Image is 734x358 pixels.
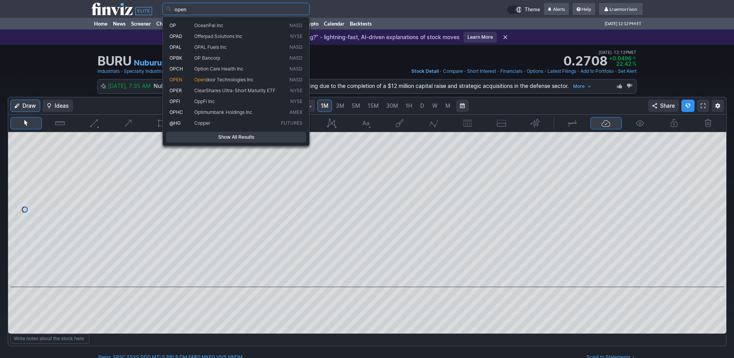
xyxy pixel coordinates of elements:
span: Nuburu Inc's BURU stock surged over 55% in pre-market trading due to the completion of a $12 mill... [154,83,594,89]
button: Remove all autosaved drawings [692,117,724,129]
span: OP Bancorp [194,55,220,61]
a: Short Interest [467,67,496,75]
span: +0.0496 [609,55,631,62]
button: Arrow [112,117,144,129]
span: 1H [405,102,412,109]
a: Backtests [347,18,375,29]
a: D [416,100,428,112]
span: NASD [289,55,303,62]
button: Anchored VWAP [520,117,551,129]
span: 30M [386,102,398,109]
p: Introducing “Why Is It Moving?” - lightning-fast, AI-driven explanations of stock moves [224,33,460,41]
span: 1M [321,102,329,109]
span: • [577,67,580,75]
span: AMEX [289,109,303,116]
button: Chart Settings [712,100,724,112]
div: Search [163,17,310,146]
button: Fibonacci retracements [452,117,483,129]
span: 15M [368,102,379,109]
button: Explore new features [681,100,695,112]
a: Lraemorrison [599,3,643,15]
a: Theme [507,5,540,14]
button: Drawing mode: Single [556,117,588,129]
span: Latest Filings [548,68,576,74]
a: Stock Detail [411,67,439,75]
a: Charts [154,18,174,29]
span: [DATE] 12:12 PM ET [605,18,641,29]
button: Draw [10,100,40,112]
a: Industrials [98,67,120,75]
button: Position [486,117,517,129]
span: NASD [289,77,303,83]
button: Mouse [10,117,42,129]
a: News [110,18,128,29]
a: Add to Portfolio [580,67,614,75]
button: Hide drawings [624,117,656,129]
span: door Technologies Inc [206,77,253,83]
span: OPAL [169,44,181,50]
span: Optimumbank Holdings Inc [194,109,252,115]
a: Set Alert [618,67,636,75]
button: XABCD [316,117,347,129]
span: OP [169,22,176,28]
span: OppFi Inc [194,98,215,104]
span: Stock Detail [411,68,439,74]
span: Copper [194,120,210,126]
a: Fullscreen [697,100,709,112]
span: [DATE], 7:35 AM [108,83,154,89]
span: Futures [281,120,303,127]
h1: BURU [98,55,132,67]
span: OPBK [169,55,182,61]
span: • [612,49,614,56]
span: Open [194,77,206,83]
span: • [497,67,500,75]
input: Search [163,3,310,15]
button: Measure [44,117,76,129]
span: OPAD [169,33,182,39]
span: NASD [289,66,303,72]
a: Screener [128,18,154,29]
span: • [614,67,617,75]
span: Theme [525,5,540,14]
span: M [445,102,450,109]
a: 1H [402,100,416,112]
span: Show All Results [169,133,303,141]
span: Offerpad Solutions Inc [194,33,242,39]
button: Range [456,100,469,112]
span: 3M [336,102,344,109]
span: NYSE [290,33,303,40]
a: Crypto [300,18,321,29]
a: 15M [364,100,382,112]
a: Help [573,3,595,15]
span: NYSE [290,88,303,94]
button: Brush [384,117,416,129]
span: Share [660,102,675,110]
span: D [420,102,424,109]
span: NASD [289,22,303,29]
span: [DATE] 12:12PM ET [599,49,636,56]
button: Lock drawings [658,117,690,129]
a: 5M [348,100,364,112]
span: More [573,83,585,90]
span: OPHC [169,109,183,115]
button: Ideas [43,100,73,112]
a: M [441,100,454,112]
span: • [464,67,466,75]
a: Home [91,18,110,29]
a: Options [527,67,543,75]
button: Drawings Autosave: On [590,117,622,129]
a: Calendar [321,18,347,29]
a: Show All Results [166,132,306,143]
span: 5M [352,102,360,109]
span: NYSE [290,98,303,105]
button: Share [648,100,679,112]
a: Latest Filings [548,67,576,75]
button: Rectangle [146,117,178,129]
span: • [440,67,442,75]
a: Alerts [544,3,569,15]
button: Text [350,117,382,129]
span: Draw [22,102,36,110]
span: @HG [169,120,181,126]
span: OceanPal Inc [194,22,223,28]
a: 3M [332,100,348,112]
